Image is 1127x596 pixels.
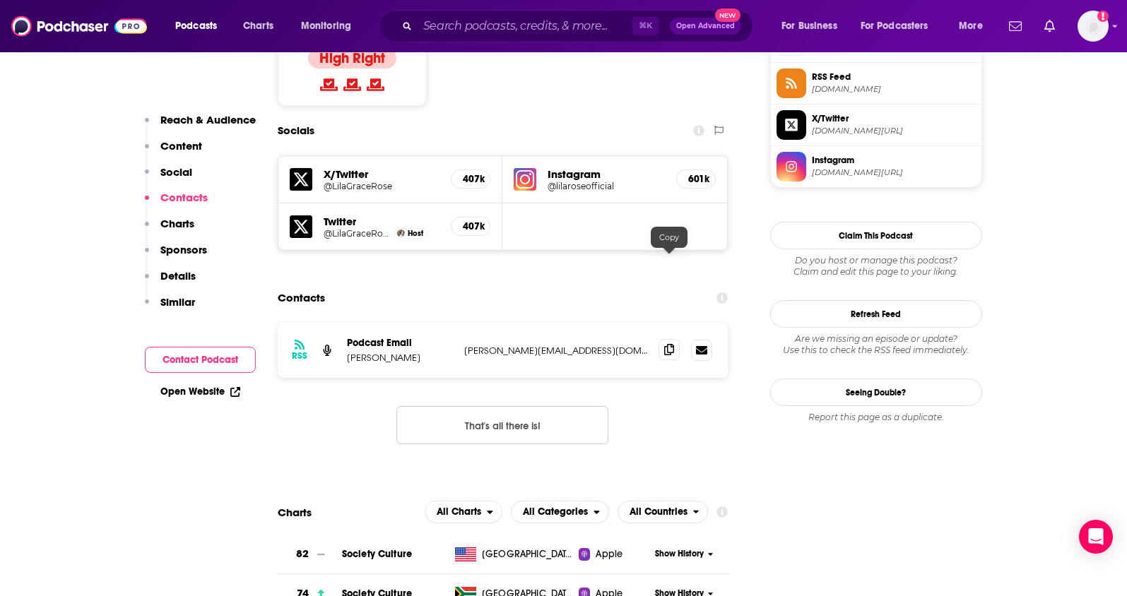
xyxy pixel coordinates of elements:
span: United States [482,547,574,561]
span: All Categories [523,507,588,517]
button: Charts [145,217,194,243]
button: Social [145,165,192,191]
span: Podcasts [175,16,217,36]
img: User Profile [1078,11,1109,42]
p: Charts [160,217,194,230]
span: Monitoring [301,16,351,36]
h2: Socials [278,117,314,144]
svg: Add a profile image [1097,11,1109,22]
p: Reach & Audience [160,113,256,126]
button: open menu [949,15,1001,37]
button: Contact Podcast [145,347,256,373]
button: open menu [511,501,609,523]
img: iconImage [514,168,536,191]
button: open menu [851,15,949,37]
a: 82 [278,535,342,573]
div: Copy [651,227,688,248]
div: Report this page as a duplicate. [770,412,982,423]
span: twitter.com/LilaGraceRose [812,126,976,136]
span: All Countries [630,507,688,517]
img: Podchaser - Follow, Share and Rate Podcasts [11,13,147,40]
a: Open Website [160,386,240,398]
span: All Charts [437,507,481,517]
button: open menu [165,15,235,37]
div: Search podcasts, credits, & more... [392,10,767,42]
span: For Business [781,16,837,36]
span: Logged in as kochristina [1078,11,1109,42]
span: instagram.com/lilaroseofficial [812,167,976,178]
button: open menu [291,15,370,37]
a: RSS Feed[DOMAIN_NAME] [777,68,976,98]
span: Do you host or manage this podcast? [770,255,982,266]
h3: RSS [292,350,307,362]
button: Show profile menu [1078,11,1109,42]
button: Show History [650,548,718,560]
span: Host [408,229,423,238]
span: Charts [243,16,273,36]
h4: High Right [319,49,385,67]
a: @lilaroseofficial [548,181,665,191]
div: Claim and edit this page to your liking. [770,255,982,278]
button: Details [145,269,196,295]
h5: 407k [463,173,478,185]
p: [PERSON_NAME][EMAIL_ADDRESS][DOMAIN_NAME] [464,345,648,357]
button: Reach & Audience [145,113,256,139]
button: Sponsors [145,243,207,269]
a: X/Twitter[DOMAIN_NAME][URL] [777,110,976,140]
img: Lila Rose [397,230,405,237]
span: anchor.fm [812,84,976,95]
button: Open AdvancedNew [670,18,741,35]
p: Sponsors [160,243,207,256]
a: Show notifications dropdown [1003,14,1027,38]
a: @LilaGraceRose [324,228,391,239]
h2: Categories [511,501,609,523]
a: Apple [579,547,650,561]
div: Open Intercom Messenger [1079,520,1113,554]
h2: Countries [618,501,709,523]
h2: Charts [278,506,312,519]
span: Instagram [812,154,976,167]
button: Claim This Podcast [770,222,982,249]
a: @LilaGraceRose [324,181,440,191]
button: Similar [145,295,195,321]
span: Apple [596,547,622,561]
h5: 601k [688,173,704,185]
a: [GEOGRAPHIC_DATA] [449,547,579,561]
a: Instagram[DOMAIN_NAME][URL] [777,152,976,181]
span: X/Twitter [812,112,976,125]
span: ⌘ K [632,17,659,35]
span: Show History [655,548,704,560]
span: More [959,16,983,36]
p: Contacts [160,191,208,204]
span: RSS Feed [812,71,976,83]
input: Search podcasts, credits, & more... [418,15,632,37]
button: open menu [772,15,855,37]
button: Refresh Feed [770,300,982,328]
h5: X/Twitter [324,167,440,181]
span: New [715,8,740,22]
h5: Twitter [324,215,440,228]
h2: Contacts [278,285,325,311]
button: Content [145,139,202,165]
a: Show notifications dropdown [1039,14,1061,38]
p: [PERSON_NAME] [347,352,453,364]
h5: 407k [463,220,478,232]
span: Open Advanced [676,23,735,30]
button: Nothing here. [396,406,608,444]
button: Contacts [145,191,208,217]
p: Content [160,139,202,153]
div: Are we missing an episode or update? Use this to check the RSS feed immediately. [770,333,982,356]
p: Podcast Email [347,337,453,349]
a: Society Culture [342,548,412,560]
a: Charts [234,15,282,37]
button: open menu [425,501,502,523]
h5: Instagram [548,167,665,181]
h3: 82 [296,546,309,562]
h2: Platforms [425,501,502,523]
